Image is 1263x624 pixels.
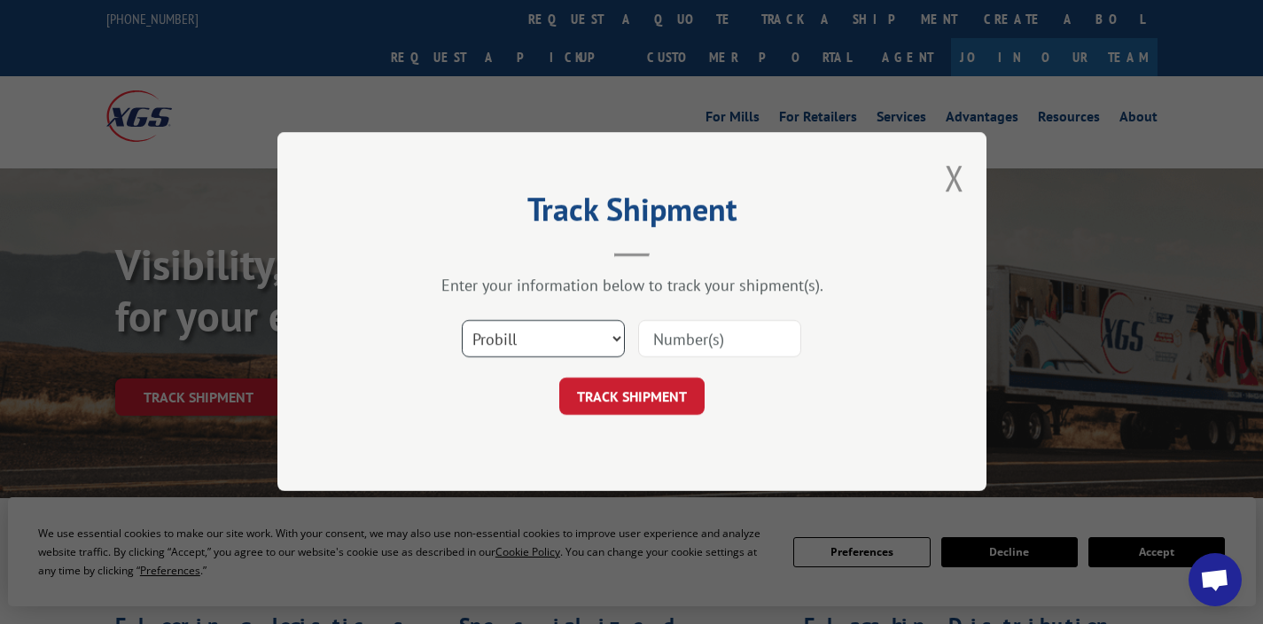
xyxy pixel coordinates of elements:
[559,378,705,416] button: TRACK SHIPMENT
[1189,553,1242,606] div: Open chat
[945,154,964,201] button: Close modal
[366,197,898,230] h2: Track Shipment
[638,321,801,358] input: Number(s)
[366,276,898,296] div: Enter your information below to track your shipment(s).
